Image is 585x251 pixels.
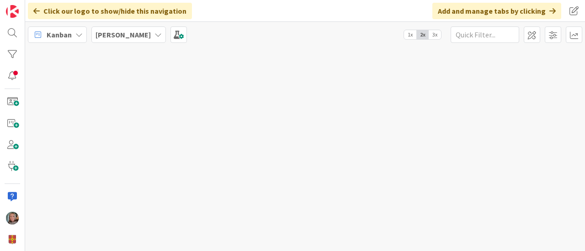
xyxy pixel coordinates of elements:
span: 2x [416,30,429,39]
img: SP [6,212,19,225]
b: [PERSON_NAME] [96,30,151,39]
span: Kanban [47,29,72,40]
input: Quick Filter... [451,26,519,43]
div: Click our logo to show/hide this navigation [28,3,192,19]
div: Add and manage tabs by clicking [432,3,561,19]
img: avatar [6,233,19,246]
img: Visit kanbanzone.com [6,5,19,18]
span: 3x [429,30,441,39]
span: 1x [404,30,416,39]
